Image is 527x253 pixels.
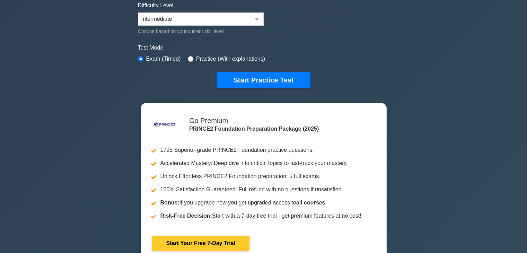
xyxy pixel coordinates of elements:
label: Test Mode [138,44,389,52]
label: Exam (Timed) [146,55,181,63]
label: Difficulty Level [138,1,174,10]
button: Start Practice Test [217,72,310,88]
div: Choose based on your current skill level [138,27,264,35]
label: Practice (With explanations) [196,55,265,63]
a: Start Your Free 7-Day Trial [152,236,249,251]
